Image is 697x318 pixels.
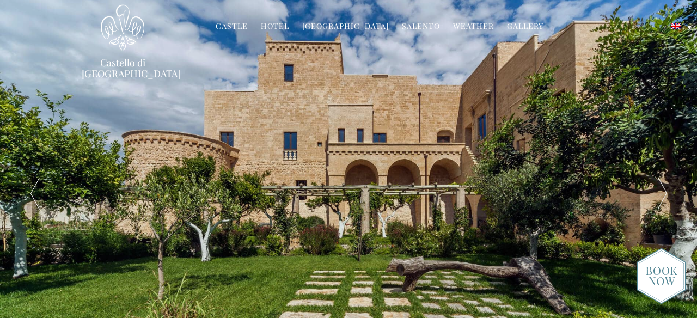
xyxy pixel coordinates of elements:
[637,248,686,304] img: new-booknow.png
[216,21,248,33] a: Castle
[671,23,681,29] img: English
[507,21,543,33] a: Gallery
[101,4,144,51] img: Castello di Ugento
[82,57,163,79] a: Castello di [GEOGRAPHIC_DATA]
[402,21,440,33] a: Salento
[453,21,494,33] a: Weather
[261,21,289,33] a: Hotel
[302,21,389,33] a: [GEOGRAPHIC_DATA]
